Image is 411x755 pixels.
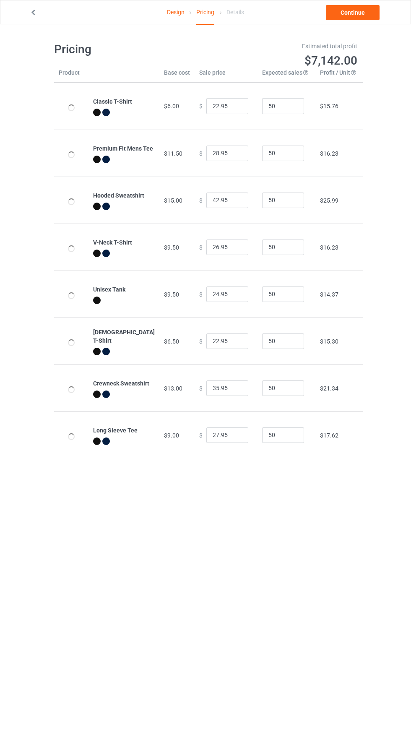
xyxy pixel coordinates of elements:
[199,103,203,109] span: $
[304,54,357,68] span: $7,142.00
[93,380,149,387] b: Crewneck Sweatshirt
[164,197,182,204] span: $15.00
[199,150,203,156] span: $
[320,197,338,204] span: $25.99
[164,338,179,345] span: $6.50
[226,0,244,24] div: Details
[195,68,258,83] th: Sale price
[320,150,338,157] span: $16.23
[320,385,338,392] span: $21.34
[159,68,195,83] th: Base cost
[199,338,203,344] span: $
[54,42,200,57] h1: Pricing
[167,0,185,24] a: Design
[93,145,153,152] b: Premium Fit Mens Tee
[320,103,338,109] span: $15.76
[199,244,203,250] span: $
[258,68,315,83] th: Expected sales
[93,239,132,246] b: V-Neck T-Shirt
[199,197,203,203] span: $
[164,150,182,157] span: $11.50
[320,291,338,298] span: $14.37
[320,338,338,345] span: $15.30
[93,329,155,344] b: [DEMOGRAPHIC_DATA] T-Shirt
[93,286,125,293] b: Unisex Tank
[320,432,338,439] span: $17.62
[93,98,132,105] b: Classic T-Shirt
[164,432,179,439] span: $9.00
[320,244,338,251] span: $16.23
[196,0,214,25] div: Pricing
[199,291,203,297] span: $
[199,385,203,391] span: $
[164,291,179,298] span: $9.50
[93,192,144,199] b: Hooded Sweatshirt
[93,427,138,434] b: Long Sleeve Tee
[315,68,363,83] th: Profit / Unit
[164,244,179,251] span: $9.50
[199,432,203,438] span: $
[326,5,380,20] a: Continue
[54,68,88,83] th: Product
[211,42,357,50] div: Estimated total profit
[164,103,179,109] span: $6.00
[164,385,182,392] span: $13.00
